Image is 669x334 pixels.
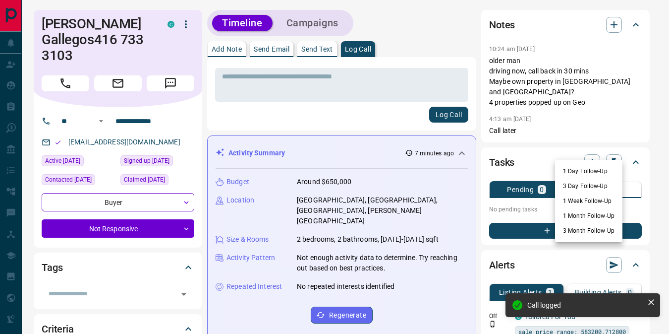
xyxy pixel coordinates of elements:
[555,208,622,223] li: 1 Month Follow-Up
[555,223,622,238] li: 3 Month Follow-Up
[555,194,622,208] li: 1 Week Follow-Up
[555,179,622,194] li: 3 Day Follow-Up
[527,301,643,309] div: Call logged
[555,164,622,179] li: 1 Day Follow-Up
